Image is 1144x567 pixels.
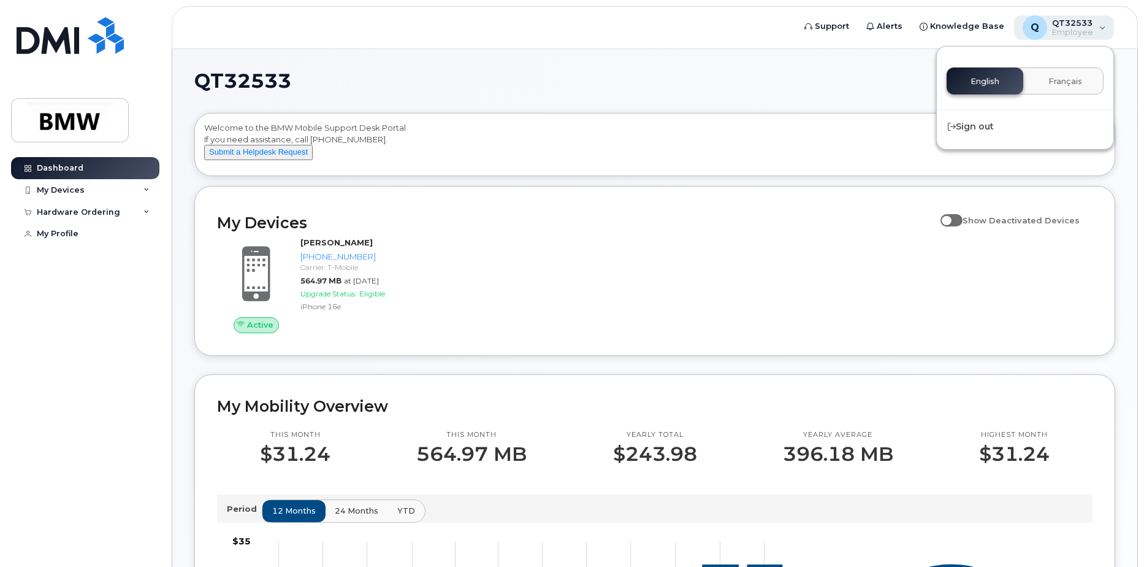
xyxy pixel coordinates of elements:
[194,72,291,90] span: QT32533
[963,215,1080,225] span: Show Deactivated Devices
[937,115,1113,138] div: Sign out
[217,237,425,333] a: Active[PERSON_NAME][PHONE_NUMBER]Carrier: T-Mobile564.97 MBat [DATE]Upgrade Status:EligibleiPhone...
[300,289,357,298] span: Upgrade Status:
[1091,514,1135,558] iframe: Messenger Launcher
[416,430,527,440] p: This month
[397,505,415,517] span: YTD
[300,276,341,285] span: 564.97 MB
[227,503,262,515] p: Period
[979,443,1050,465] p: $31.24
[783,430,893,440] p: Yearly average
[204,147,313,156] a: Submit a Helpdesk Request
[232,536,251,547] tspan: $35
[783,443,893,465] p: 396.18 MB
[359,289,385,298] span: Eligible
[613,443,697,465] p: $243.98
[613,430,697,440] p: Yearly total
[300,262,420,272] div: Carrier: T-Mobile
[1048,77,1082,87] span: Français
[335,505,378,517] span: 24 months
[260,443,330,465] p: $31.24
[204,145,313,160] button: Submit a Helpdesk Request
[344,276,379,285] span: at [DATE]
[940,209,950,218] input: Show Deactivated Devices
[260,430,330,440] p: This month
[247,319,273,331] span: Active
[416,443,527,465] p: 564.97 MB
[204,122,1105,171] div: Welcome to the BMW Mobile Support Desk Portal If you need assistance, call [PHONE_NUMBER].
[300,237,373,247] strong: [PERSON_NAME]
[979,430,1050,440] p: Highest month
[217,397,1093,415] h2: My Mobility Overview
[300,251,420,263] div: [PHONE_NUMBER]
[217,214,934,232] h2: My Devices
[300,301,420,312] div: iPhone 16e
